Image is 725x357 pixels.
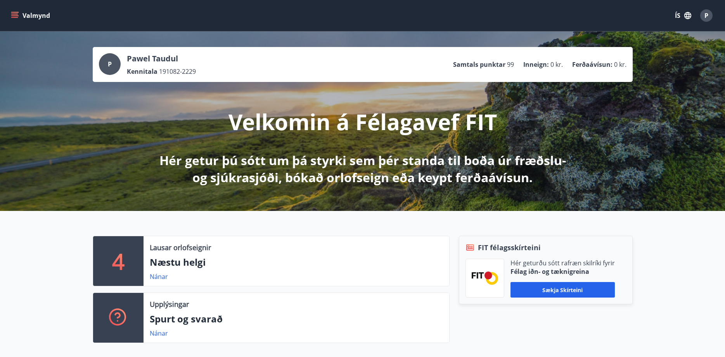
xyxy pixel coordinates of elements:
p: Ferðaávísun : [572,60,613,69]
span: 191082-2229 [159,67,196,76]
a: Nánar [150,329,168,338]
span: 0 kr. [550,60,563,69]
p: Pawel Taudul [127,53,196,64]
span: 0 kr. [614,60,626,69]
p: Næstu helgi [150,256,443,269]
img: FPQVkF9lTnNbbaRSFyT17YYeljoOGk5m51IhT0bO.png [472,272,498,284]
a: Nánar [150,272,168,281]
span: P [108,60,112,68]
p: Hér geturðu sótt rafræn skilríki fyrir [510,259,615,267]
p: 4 [112,246,125,276]
p: Velkomin á Félagavef FIT [228,107,497,136]
span: FIT félagsskírteini [478,242,541,253]
span: P [704,11,708,20]
p: Upplýsingar [150,299,189,309]
button: ÍS [671,9,696,23]
p: Spurt og svarað [150,312,443,326]
button: Sækja skírteini [510,282,615,298]
p: Lausar orlofseignir [150,242,211,253]
p: Kennitala [127,67,157,76]
p: Inneign : [523,60,549,69]
button: P [697,6,716,25]
p: Félag iðn- og tæknigreina [510,267,615,276]
p: Samtals punktar [453,60,505,69]
p: Hér getur þú sótt um þá styrki sem þér standa til boða úr fræðslu- og sjúkrasjóði, bókað orlofsei... [158,152,568,186]
span: 99 [507,60,514,69]
button: menu [9,9,53,23]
